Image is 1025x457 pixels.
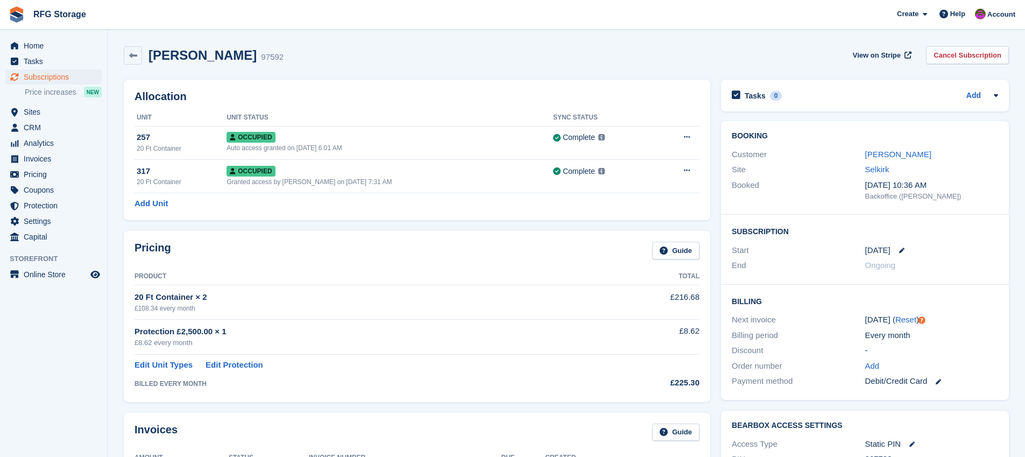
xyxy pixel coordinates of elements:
[732,164,865,176] div: Site
[732,244,865,257] div: Start
[137,144,227,153] div: 20 Ft Container
[5,229,102,244] a: menu
[563,132,595,143] div: Complete
[865,165,889,174] a: Selkirk
[732,149,865,161] div: Customer
[595,319,699,354] td: £8.62
[24,198,88,213] span: Protection
[732,179,865,202] div: Booked
[24,182,88,198] span: Coupons
[135,109,227,126] th: Unit
[135,326,595,338] div: Protection £2,500.00 × 1
[24,167,88,182] span: Pricing
[24,104,88,119] span: Sites
[865,375,998,388] div: Debit/Credit Card
[553,109,655,126] th: Sync Status
[137,177,227,187] div: 20 Ft Container
[987,9,1015,20] span: Account
[950,9,965,19] span: Help
[227,166,275,177] span: Occupied
[865,344,998,357] div: -
[595,377,699,389] div: £225.30
[732,296,998,306] h2: Billing
[652,242,699,259] a: Guide
[895,315,916,324] a: Reset
[227,143,553,153] div: Auto access granted on [DATE] 6:01 AM
[5,38,102,53] a: menu
[732,438,865,451] div: Access Type
[598,134,605,140] img: icon-info-grey-7440780725fd019a000dd9b08b2336e03edf1995a4989e88bcd33f0948082b44.svg
[865,191,998,202] div: Backoffice ([PERSON_NAME])
[5,214,102,229] a: menu
[917,315,927,325] div: Tooltip anchor
[135,90,699,103] h2: Allocation
[865,314,998,326] div: [DATE] ( )
[29,5,90,23] a: RFG Storage
[227,132,275,143] span: Occupied
[24,38,88,53] span: Home
[135,304,595,313] div: £108.34 every month
[149,48,257,62] h2: [PERSON_NAME]
[5,198,102,213] a: menu
[732,344,865,357] div: Discount
[24,151,88,166] span: Invoices
[732,132,998,140] h2: Booking
[849,46,914,64] a: View on Stripe
[865,329,998,342] div: Every month
[135,268,595,285] th: Product
[598,168,605,174] img: icon-info-grey-7440780725fd019a000dd9b08b2336e03edf1995a4989e88bcd33f0948082b44.svg
[732,360,865,372] div: Order number
[135,379,595,389] div: BILLED EVERY MONTH
[25,87,76,97] span: Price increases
[5,167,102,182] a: menu
[137,131,227,144] div: 257
[865,438,998,451] div: Static PIN
[770,91,782,101] div: 0
[5,69,102,85] a: menu
[966,90,981,102] a: Add
[732,259,865,272] div: End
[926,46,1009,64] a: Cancel Subscription
[865,150,931,159] a: [PERSON_NAME]
[261,51,284,64] div: 97592
[732,329,865,342] div: Billing period
[732,314,865,326] div: Next invoice
[227,109,553,126] th: Unit Status
[24,229,88,244] span: Capital
[595,285,699,319] td: £216.68
[897,9,918,19] span: Create
[5,54,102,69] a: menu
[24,120,88,135] span: CRM
[732,226,998,236] h2: Subscription
[975,9,986,19] img: Laura Lawson
[135,359,193,371] a: Edit Unit Types
[9,6,25,23] img: stora-icon-8386f47178a22dfd0bd8f6a31ec36ba5ce8667c1dd55bd0f319d3a0aa187defe.svg
[5,151,102,166] a: menu
[5,182,102,198] a: menu
[865,244,890,257] time: 2025-08-08 00:00:00 UTC
[5,104,102,119] a: menu
[5,136,102,151] a: menu
[137,165,227,178] div: 317
[5,267,102,282] a: menu
[24,214,88,229] span: Settings
[135,242,171,259] h2: Pricing
[5,120,102,135] a: menu
[24,136,88,151] span: Analytics
[865,360,880,372] a: Add
[652,424,699,441] a: Guide
[745,91,766,101] h2: Tasks
[10,254,107,264] span: Storefront
[732,421,998,430] h2: BearBox Access Settings
[206,359,263,371] a: Edit Protection
[853,50,901,61] span: View on Stripe
[84,87,102,97] div: NEW
[732,375,865,388] div: Payment method
[135,338,595,348] div: £8.62 every month
[135,198,168,210] a: Add Unit
[865,179,998,192] div: [DATE] 10:36 AM
[25,86,102,98] a: Price increases NEW
[135,291,595,304] div: 20 Ft Container × 2
[563,166,595,177] div: Complete
[24,69,88,85] span: Subscriptions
